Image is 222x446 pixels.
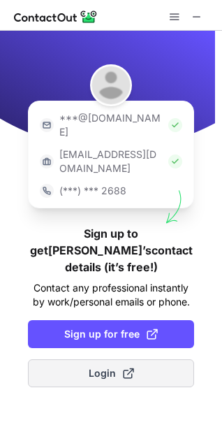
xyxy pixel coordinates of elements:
[59,111,163,139] p: ***@[DOMAIN_NAME]
[28,281,194,309] p: Contact any professional instantly by work/personal emails or phone.
[40,154,54,168] img: https://contactout.com/extension/app/static/media/login-work-icon.638a5007170bc45168077fde17b29a1...
[28,225,194,275] h1: Sign up to get [PERSON_NAME]’s contact details (it’s free!)
[28,359,194,387] button: Login
[89,366,134,380] span: Login
[168,118,182,132] img: Check Icon
[64,327,158,341] span: Sign up for free
[14,8,98,25] img: ContactOut v5.3.10
[40,184,54,198] img: https://contactout.com/extension/app/static/media/login-phone-icon.bacfcb865e29de816d437549d7f4cb...
[59,148,163,175] p: [EMAIL_ADDRESS][DOMAIN_NAME]
[28,320,194,348] button: Sign up for free
[90,64,132,106] img: Ray Scheuerman
[40,118,54,132] img: https://contactout.com/extension/app/static/media/login-email-icon.f64bce713bb5cd1896fef81aa7b14a...
[168,154,182,168] img: Check Icon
